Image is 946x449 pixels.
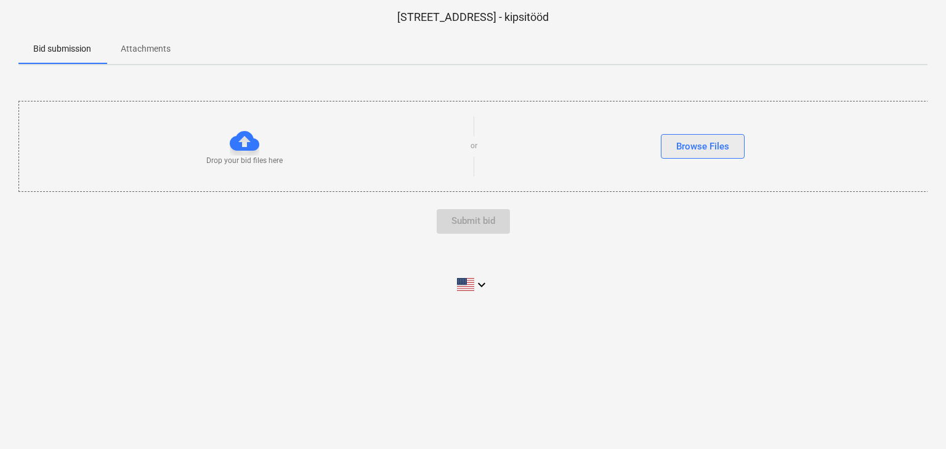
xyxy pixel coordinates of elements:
p: Attachments [121,42,171,55]
div: Browse Files [676,138,729,154]
p: Bid submission [33,42,91,55]
p: [STREET_ADDRESS] - kipsitööd [18,10,928,25]
p: Drop your bid files here [206,156,283,166]
i: keyboard_arrow_down [474,277,489,292]
button: Browse Files [661,134,745,159]
div: Drop your bid files hereorBrowse Files [18,101,929,191]
p: or [471,141,477,151]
